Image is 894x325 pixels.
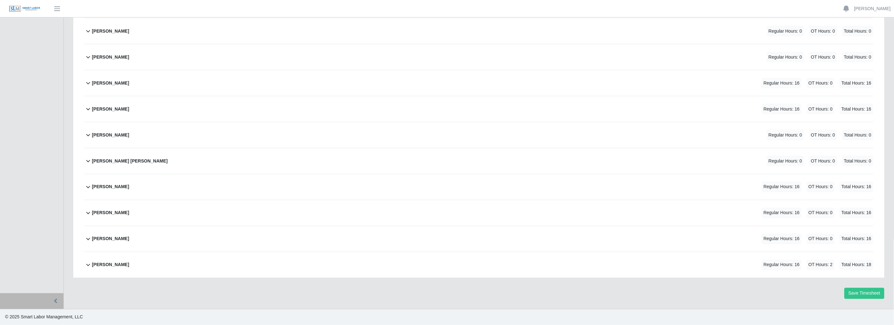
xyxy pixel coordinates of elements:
[92,80,129,86] b: [PERSON_NAME]
[807,104,835,114] span: OT Hours: 0
[762,104,802,114] span: Regular Hours: 16
[762,260,802,270] span: Regular Hours: 16
[807,78,835,88] span: OT Hours: 0
[84,148,873,174] button: [PERSON_NAME] [PERSON_NAME] Regular Hours: 0 OT Hours: 0 Total Hours: 0
[92,210,129,216] b: [PERSON_NAME]
[807,234,835,244] span: OT Hours: 0
[84,18,873,44] button: [PERSON_NAME] Regular Hours: 0 OT Hours: 0 Total Hours: 0
[842,156,873,166] span: Total Hours: 0
[842,52,873,62] span: Total Hours: 0
[807,208,835,218] span: OT Hours: 0
[809,26,837,36] span: OT Hours: 0
[767,52,804,62] span: Regular Hours: 0
[84,70,873,96] button: [PERSON_NAME] Regular Hours: 16 OT Hours: 0 Total Hours: 16
[809,156,837,166] span: OT Hours: 0
[807,182,835,192] span: OT Hours: 0
[92,184,129,190] b: [PERSON_NAME]
[842,130,873,140] span: Total Hours: 0
[762,234,802,244] span: Regular Hours: 16
[92,236,129,242] b: [PERSON_NAME]
[92,262,129,268] b: [PERSON_NAME]
[840,78,873,88] span: Total Hours: 16
[84,174,873,200] button: [PERSON_NAME] Regular Hours: 16 OT Hours: 0 Total Hours: 16
[767,156,804,166] span: Regular Hours: 0
[92,158,168,164] b: [PERSON_NAME] [PERSON_NAME]
[840,182,873,192] span: Total Hours: 16
[84,122,873,148] button: [PERSON_NAME] Regular Hours: 0 OT Hours: 0 Total Hours: 0
[809,52,837,62] span: OT Hours: 0
[840,208,873,218] span: Total Hours: 16
[809,130,837,140] span: OT Hours: 0
[92,28,129,35] b: [PERSON_NAME]
[84,252,873,278] button: [PERSON_NAME] Regular Hours: 16 OT Hours: 2 Total Hours: 18
[84,44,873,70] button: [PERSON_NAME] Regular Hours: 0 OT Hours: 0 Total Hours: 0
[5,315,83,320] span: © 2025 Smart Labor Management, LLC
[92,54,129,61] b: [PERSON_NAME]
[767,26,804,36] span: Regular Hours: 0
[842,26,873,36] span: Total Hours: 0
[92,132,129,138] b: [PERSON_NAME]
[840,260,873,270] span: Total Hours: 18
[840,234,873,244] span: Total Hours: 16
[807,260,835,270] span: OT Hours: 2
[9,5,41,12] img: SLM Logo
[762,208,802,218] span: Regular Hours: 16
[84,226,873,252] button: [PERSON_NAME] Regular Hours: 16 OT Hours: 0 Total Hours: 16
[84,96,873,122] button: [PERSON_NAME] Regular Hours: 16 OT Hours: 0 Total Hours: 16
[845,288,884,299] button: Save Timesheet
[84,200,873,226] button: [PERSON_NAME] Regular Hours: 16 OT Hours: 0 Total Hours: 16
[840,104,873,114] span: Total Hours: 16
[762,78,802,88] span: Regular Hours: 16
[92,106,129,112] b: [PERSON_NAME]
[767,130,804,140] span: Regular Hours: 0
[854,5,891,12] a: [PERSON_NAME]
[762,182,802,192] span: Regular Hours: 16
